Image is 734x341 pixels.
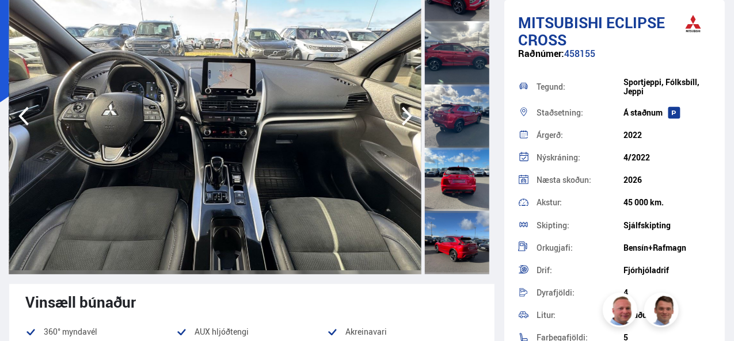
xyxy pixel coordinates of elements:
img: brand logo [670,6,716,41]
div: Næsta skoðun: [537,176,624,184]
button: Opna LiveChat spjallviðmót [9,5,44,39]
div: Litur: [537,311,624,319]
div: 2022 [623,131,711,140]
div: Staðsetning: [537,109,624,117]
div: Drif: [537,266,624,274]
li: 360° myndavél [25,325,176,339]
div: Vinsæll búnaður [25,293,478,311]
div: Akstur: [537,198,624,206]
div: Fjórhjóladrif [623,266,711,275]
li: AUX hljóðtengi [176,325,327,339]
div: Orkugjafi: [537,244,624,252]
li: Akreinavari [327,325,478,339]
div: Á staðnum [623,108,711,117]
div: Dyrafjöldi: [537,289,624,297]
span: Raðnúmer: [518,47,564,60]
span: Eclipse CROSS [518,12,665,50]
div: Sportjeppi, Fólksbíll, Jeppi [623,78,711,96]
div: Sjálfskipting [623,221,711,230]
div: Tegund: [537,83,624,91]
div: 458155 [518,48,711,71]
span: Mitsubishi [518,12,603,33]
img: FbJEzSuNWCJXmdc-.webp [646,294,680,329]
div: 4 [623,288,711,297]
div: 4/2022 [623,153,711,162]
div: 45 000 km. [623,198,711,207]
div: 2026 [623,175,711,185]
div: Árgerð: [537,131,624,139]
div: Skipting: [537,221,624,229]
div: Bensín+Rafmagn [623,243,711,252]
div: Nýskráning: [537,154,624,162]
img: siFngHWaQ9KaOqBr.png [604,294,639,329]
